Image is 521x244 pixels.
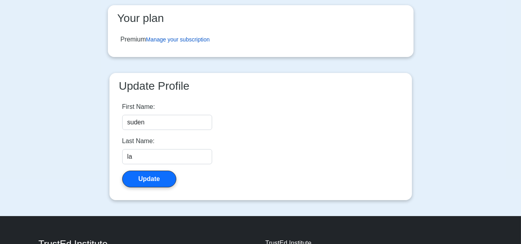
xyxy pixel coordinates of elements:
[146,36,210,43] a: Manage your subscription
[121,35,210,44] div: Premium
[122,171,176,187] button: Update
[114,12,407,25] h3: Your plan
[122,102,155,112] label: First Name:
[122,136,155,146] label: Last Name:
[116,79,406,93] h3: Update Profile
